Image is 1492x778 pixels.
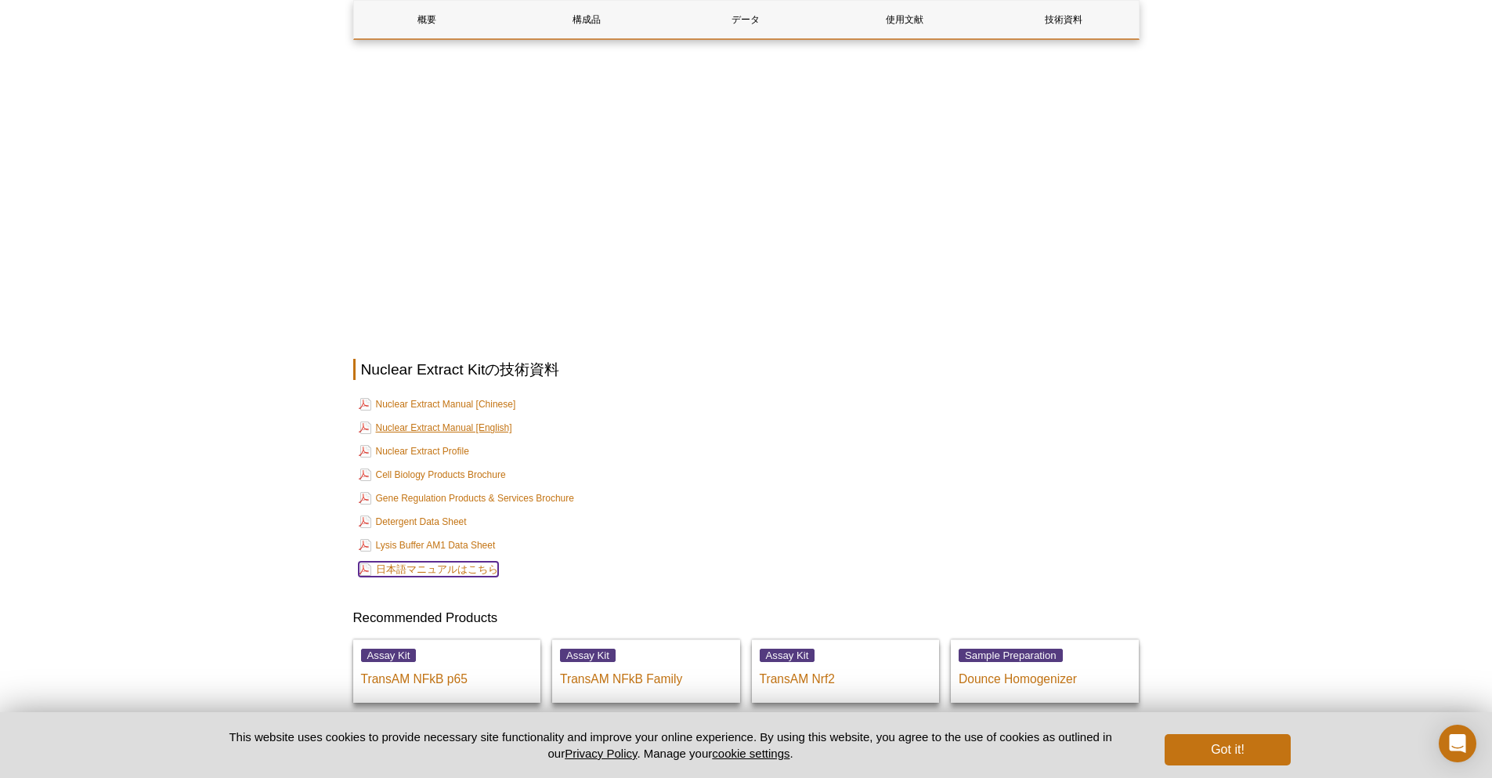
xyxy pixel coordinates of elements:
[359,465,506,484] a: Cell Biology Products Brochure
[560,664,732,687] p: TransAM NFkB Family
[359,395,516,414] a: Nuclear Extract Manual [Chinese]
[565,747,637,760] a: Privacy Policy
[353,639,541,703] a: Assay Kit TransAM NFkB p65
[760,649,815,662] span: Assay Kit
[552,639,740,703] a: Assay Kit TransAM NFkB Family
[202,729,1140,762] p: This website uses cookies to provide necessary site functionality and improve your online experie...
[359,512,467,531] a: Detergent Data Sheet
[672,1,819,38] a: データ
[951,639,1139,703] a: Sample Preparation Dounce Homogenizer
[361,664,533,687] p: TransAM NFkB p65
[959,649,1063,662] span: Sample Preparation
[353,359,1140,380] h2: Nuclear Extract Kitの技術資料
[990,1,1137,38] a: 技術資料
[712,747,789,760] button: cookie settings
[760,664,932,687] p: TransAM Nrf2
[752,639,940,703] a: Assay Kit TransAM Nrf2
[959,664,1131,687] p: Dounce Homogenizer
[359,442,469,461] a: Nuclear Extract Profile
[560,649,616,662] span: Assay Kit
[831,1,978,38] a: 使用文献
[1439,725,1476,762] div: Open Intercom Messenger
[359,536,496,555] a: Lysis Buffer AM1 Data Sheet
[513,1,660,38] a: 構成品
[361,649,417,662] span: Assay Kit
[1165,734,1290,765] button: Got it!
[359,562,498,577] a: 日本語マニュアルはこちら
[353,609,1140,628] h3: Recommended Products
[354,1,501,38] a: 概要
[359,418,512,437] a: Nuclear Extract Manual [English]
[359,489,574,508] a: Gene Regulation Products & Services Brochure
